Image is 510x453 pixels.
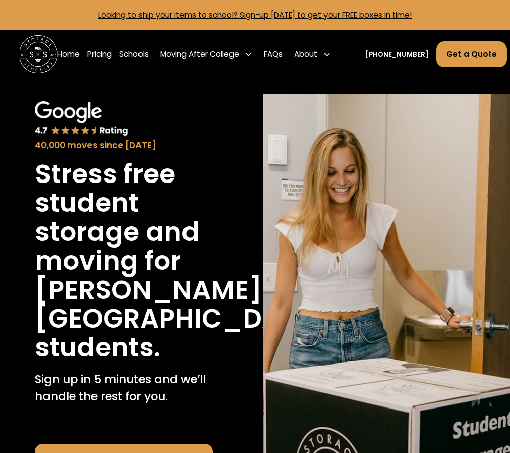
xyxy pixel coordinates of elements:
[294,49,317,60] div: About
[98,10,412,20] a: Looking to ship your items to school? Sign-up [DATE] to get your FREE boxes in time!
[35,101,128,137] img: Google 4.7 star rating
[35,275,328,333] h1: [PERSON_NAME][GEOGRAPHIC_DATA]
[436,41,507,67] a: Get a Quote
[119,41,149,68] a: Schools
[19,35,58,74] img: Storage Scholars main logo
[365,50,429,60] a: [PHONE_NUMBER]
[57,41,80,68] a: Home
[87,41,112,68] a: Pricing
[264,41,283,68] a: FAQs
[160,49,239,60] div: Moving After College
[35,371,213,405] p: Sign up in 5 minutes and we’ll handle the rest for you.
[35,139,213,152] div: 40,000 moves since [DATE]
[35,159,213,275] h1: Stress free student storage and moving for
[35,333,160,361] h1: students.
